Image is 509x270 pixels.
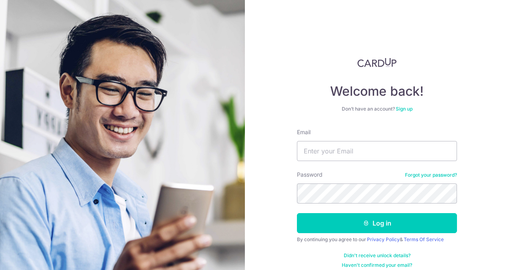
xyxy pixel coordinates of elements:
img: CardUp Logo [357,58,397,67]
a: Forgot your password? [405,172,457,178]
div: Don’t have an account? [297,106,457,112]
button: Log in [297,213,457,233]
a: Privacy Policy [367,236,400,242]
a: Didn't receive unlock details? [344,252,411,259]
a: Haven't confirmed your email? [342,262,412,268]
input: Enter your Email [297,141,457,161]
a: Sign up [396,106,413,112]
h4: Welcome back! [297,83,457,99]
div: By continuing you agree to our & [297,236,457,243]
label: Password [297,171,323,179]
a: Terms Of Service [404,236,444,242]
label: Email [297,128,311,136]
